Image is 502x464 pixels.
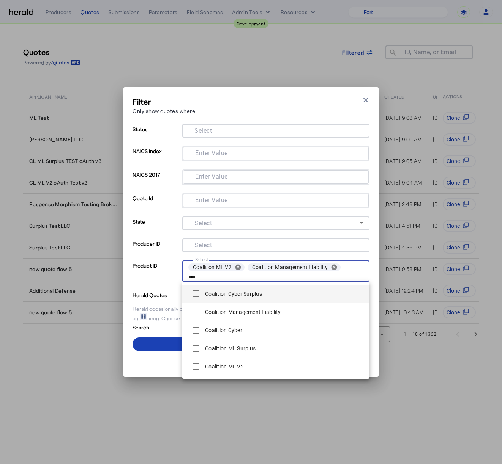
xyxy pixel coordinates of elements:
[195,196,228,204] mat-label: Enter Value
[195,149,228,157] mat-label: Enter Value
[189,172,363,181] mat-chip-grid: Selection
[194,219,212,227] mat-label: Select
[133,193,179,216] p: Quote Id
[189,148,363,157] mat-chip-grid: Selection
[188,262,363,282] mat-chip-grid: Selection
[133,337,369,351] button: Apply Filters
[133,216,179,238] p: State
[133,107,195,115] p: Only show quotes where
[204,345,256,352] label: Coalition ML Surplus
[188,240,363,249] mat-chip-grid: Selection
[133,96,195,107] h3: Filter
[232,264,245,271] button: remove Coalition ML V2
[133,238,179,260] p: Producer ID
[252,263,328,271] span: Coalition Management Liability
[188,125,363,135] mat-chip-grid: Selection
[204,290,262,298] label: Coalition Cyber Surplus
[204,308,281,316] label: Coalition Management Liability
[133,290,192,299] p: Herald Quotes
[193,263,232,271] span: Coalition ML V2
[204,326,242,334] label: Coalition Cyber
[133,124,179,146] p: Status
[194,241,212,249] mat-label: Select
[195,257,208,262] mat-label: Select
[133,169,179,193] p: NAICS 2017
[133,322,192,331] p: Search
[194,127,212,134] mat-label: Select
[133,146,179,169] p: NAICS Index
[189,195,363,204] mat-chip-grid: Selection
[133,305,369,322] div: Herald occasionally creates quotes on your behalf for testing purposes, which will be shown with ...
[204,363,244,370] label: Coalition ML V2
[133,354,369,368] button: Clear All Filters
[195,173,228,180] mat-label: Enter Value
[328,264,341,271] button: remove Coalition Management Liability
[133,260,179,290] p: Product ID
